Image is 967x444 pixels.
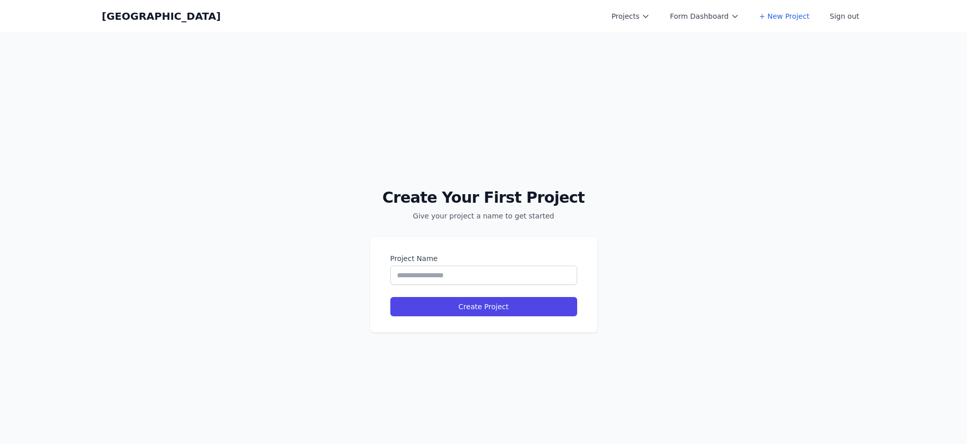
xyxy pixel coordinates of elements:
button: Projects [606,7,656,25]
h2: Create Your First Project [370,189,597,207]
label: Project Name [390,253,577,264]
p: Give your project a name to get started [370,211,597,221]
a: [GEOGRAPHIC_DATA] [102,9,221,23]
button: Create Project [390,297,577,316]
a: + New Project [753,7,816,25]
button: Sign out [824,7,865,25]
button: Form Dashboard [664,7,745,25]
